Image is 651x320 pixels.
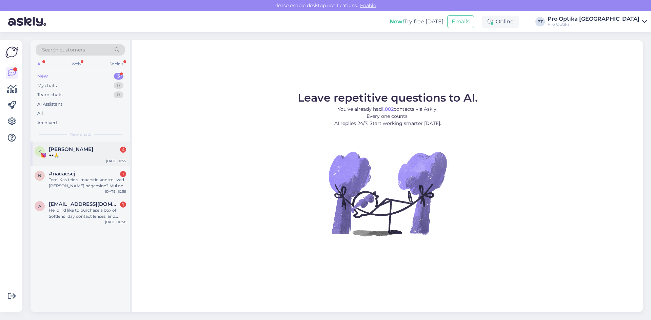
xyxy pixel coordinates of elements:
span: Search customers [42,46,85,54]
span: agne.rupkute@gmail.com [49,201,119,207]
a: Pro Optika [GEOGRAPHIC_DATA]Pro Optika [548,16,647,27]
div: [DATE] 10:58 [105,219,126,225]
div: Hello! I'd like to purchase a box of Softlens 1day contact lenses, and preferably pick it up [DAT... [49,207,126,219]
div: 0 [114,82,123,89]
div: Try free [DATE]: [390,18,445,26]
div: Team chats [37,91,62,98]
div: Pro Optika [548,22,639,27]
button: Emails [447,15,474,28]
div: New [37,73,48,80]
div: 1 [120,171,126,177]
div: Web [70,60,82,68]
div: 1 [120,201,126,208]
span: K [38,149,41,154]
div: Tere! Kas teie silmaarstid kontrollivad [PERSON_NAME] nägemine? Mul on 8 a laps. [49,177,126,189]
b: New! [390,18,404,25]
div: 3 [114,73,123,80]
p: You’ve already had contacts via Askly. Every one counts. AI replies 24/7. Start working smarter [... [298,106,478,127]
img: No Chat active [327,132,449,254]
div: AI Assistant [37,101,62,108]
div: Socials [108,60,125,68]
div: 0 [114,91,123,98]
span: a [38,204,41,209]
span: Enable [358,2,378,8]
div: 🕶️🙏 [49,152,126,158]
b: 1,882 [382,106,394,112]
div: All [37,110,43,117]
div: 4 [120,147,126,153]
div: All [36,60,44,68]
span: #nacacscj [49,171,75,177]
div: Online [482,16,519,28]
span: Leave repetitive questions to AI. [298,91,478,104]
span: Kenneth Bärlin [49,146,93,152]
div: [DATE] 10:59 [105,189,126,194]
span: n [38,173,41,178]
span: New chats [70,131,91,137]
div: Archived [37,120,57,126]
div: Pro Optika [GEOGRAPHIC_DATA] [548,16,639,22]
div: [DATE] 11:55 [106,158,126,164]
div: My chats [37,82,57,89]
img: Askly Logo [5,46,18,59]
div: PT [535,17,545,26]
